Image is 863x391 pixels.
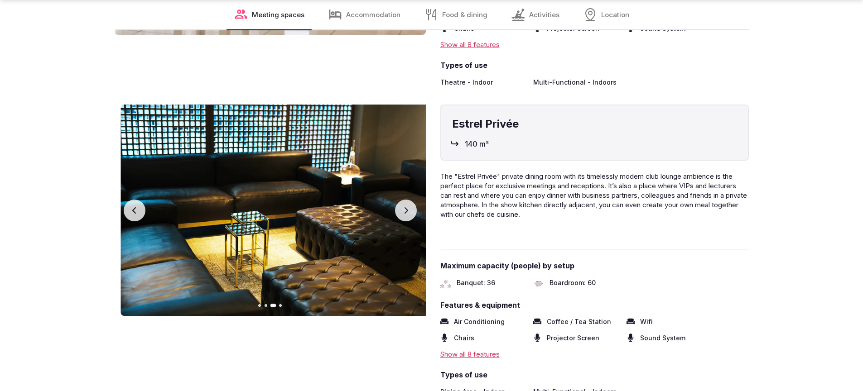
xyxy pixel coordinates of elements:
[258,304,261,307] button: Go to slide 1
[440,40,749,49] div: Show all 8 features
[454,317,505,326] span: Air Conditioning
[601,10,629,19] span: Location
[550,278,596,289] span: Boardroom: 60
[346,10,400,19] span: Accommodation
[442,10,487,19] span: Food & dining
[452,116,737,132] h4: Estrel Privée
[547,334,599,343] span: Projector Screen
[265,304,267,307] button: Go to slide 2
[252,10,304,19] span: Meeting spaces
[640,317,653,326] span: Wifi
[440,172,747,219] span: The "Estrel Privée" private dining room with its timelessly modern club lounge ambience is the pe...
[465,139,489,149] span: 140 m²
[279,304,282,307] button: Go to slide 4
[440,300,749,310] span: Features & equipment
[457,278,495,289] span: Banquet: 36
[533,78,617,87] span: Multi-Functional - Indoors
[440,60,749,70] span: Types of use
[454,334,474,343] span: Chairs
[440,78,493,87] span: Theatre - Indoor
[529,10,559,19] span: Activities
[121,105,432,316] img: Gallery image 3
[440,261,749,271] span: Maximum capacity (people) by setup
[440,349,749,359] div: Show all 8 features
[640,334,685,343] span: Sound System
[270,304,276,307] button: Go to slide 3
[547,317,611,326] span: Coffee / Tea Station
[440,370,749,380] span: Types of use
